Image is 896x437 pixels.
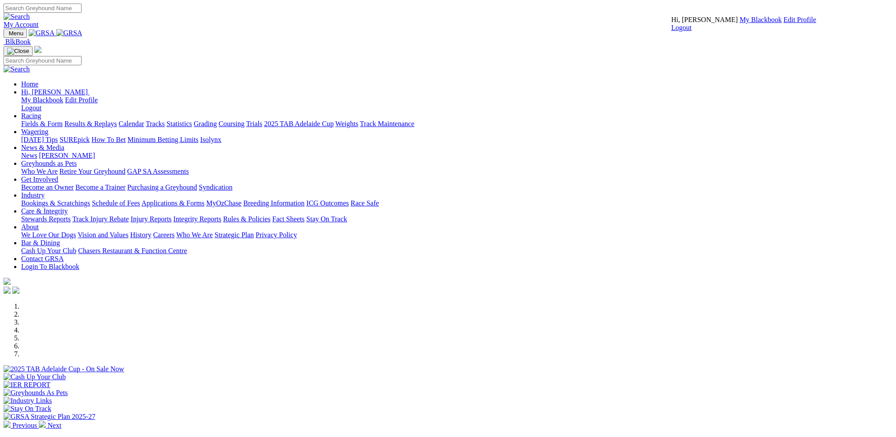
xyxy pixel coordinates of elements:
a: History [130,231,151,239]
a: We Love Our Dogs [21,231,76,239]
a: Industry [21,191,45,199]
a: Logout [21,104,41,112]
a: How To Bet [92,136,126,143]
a: News & Media [21,144,64,151]
img: twitter.svg [12,287,19,294]
a: Stewards Reports [21,215,71,223]
a: About [21,223,39,231]
a: Chasers Restaurant & Function Centre [78,247,187,254]
button: Toggle navigation [4,29,27,38]
a: ICG Outcomes [306,199,349,207]
img: Stay On Track [4,405,51,413]
a: Strategic Plan [215,231,254,239]
img: GRSA Strategic Plan 2025-27 [4,413,95,421]
a: Race Safe [350,199,379,207]
a: Isolynx [200,136,221,143]
div: Greyhounds as Pets [21,168,892,176]
a: Become an Owner [21,183,74,191]
a: MyOzChase [206,199,242,207]
a: Contact GRSA [21,255,63,262]
a: Careers [153,231,175,239]
a: Stay On Track [306,215,347,223]
a: My Blackbook [21,96,63,104]
img: logo-grsa-white.png [4,278,11,285]
a: Vision and Values [78,231,128,239]
a: Retire Your Greyhound [59,168,126,175]
span: Hi, [PERSON_NAME] [21,88,88,96]
a: My Blackbook [740,16,782,23]
div: About [21,231,892,239]
img: Search [4,13,30,21]
img: Industry Links [4,397,52,405]
a: Greyhounds as Pets [21,160,77,167]
div: Care & Integrity [21,215,892,223]
a: Breeding Information [243,199,305,207]
img: Search [4,65,30,73]
a: Racing [21,112,41,120]
a: Trials [246,120,262,127]
button: Toggle navigation [4,46,33,56]
span: Previous [12,422,37,429]
img: Cash Up Your Club [4,373,66,381]
div: Racing [21,120,892,128]
img: 2025 TAB Adelaide Cup - On Sale Now [4,365,124,373]
img: logo-grsa-white.png [34,46,41,53]
a: Privacy Policy [256,231,297,239]
div: Industry [21,199,892,207]
a: 2025 TAB Adelaide Cup [264,120,334,127]
span: Menu [9,30,23,37]
a: Become a Trainer [75,183,126,191]
a: Home [21,80,38,88]
a: Wagering [21,128,48,135]
a: Fact Sheets [272,215,305,223]
a: BlkBook [4,38,31,45]
a: Applications & Forms [141,199,204,207]
a: Weights [335,120,358,127]
a: Minimum Betting Limits [127,136,198,143]
a: Cash Up Your Club [21,247,76,254]
a: News [21,152,37,159]
img: Close [7,48,29,55]
img: IER REPORT [4,381,50,389]
span: BlkBook [5,38,31,45]
a: Track Injury Rebate [72,215,129,223]
input: Search [4,56,82,65]
div: Bar & Dining [21,247,892,255]
a: Results & Replays [64,120,117,127]
a: Get Involved [21,176,58,183]
a: Track Maintenance [360,120,414,127]
a: Integrity Reports [173,215,221,223]
img: GRSA [29,29,55,37]
a: Next [39,422,61,429]
a: [PERSON_NAME] [39,152,95,159]
a: Bookings & Scratchings [21,199,90,207]
div: My Account [671,16,816,32]
a: Purchasing a Greyhound [127,183,197,191]
div: Get Involved [21,183,892,191]
a: Care & Integrity [21,207,68,215]
a: Hi, [PERSON_NAME] [21,88,89,96]
span: Next [48,422,61,429]
a: Bar & Dining [21,239,60,247]
img: chevron-right-pager-white.svg [39,421,46,428]
a: Coursing [219,120,245,127]
a: Statistics [167,120,192,127]
a: Fields & Form [21,120,63,127]
a: Injury Reports [130,215,171,223]
a: Login To Blackbook [21,263,79,270]
a: Edit Profile [65,96,98,104]
a: Tracks [146,120,165,127]
a: SUREpick [59,136,89,143]
a: Calendar [119,120,144,127]
img: facebook.svg [4,287,11,294]
div: News & Media [21,152,892,160]
a: Previous [4,422,39,429]
a: Who We Are [176,231,213,239]
a: Rules & Policies [223,215,271,223]
a: Who We Are [21,168,58,175]
a: Grading [194,120,217,127]
a: Edit Profile [784,16,816,23]
img: Greyhounds As Pets [4,389,68,397]
div: Hi, [PERSON_NAME] [21,96,892,112]
img: GRSA [56,29,82,37]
